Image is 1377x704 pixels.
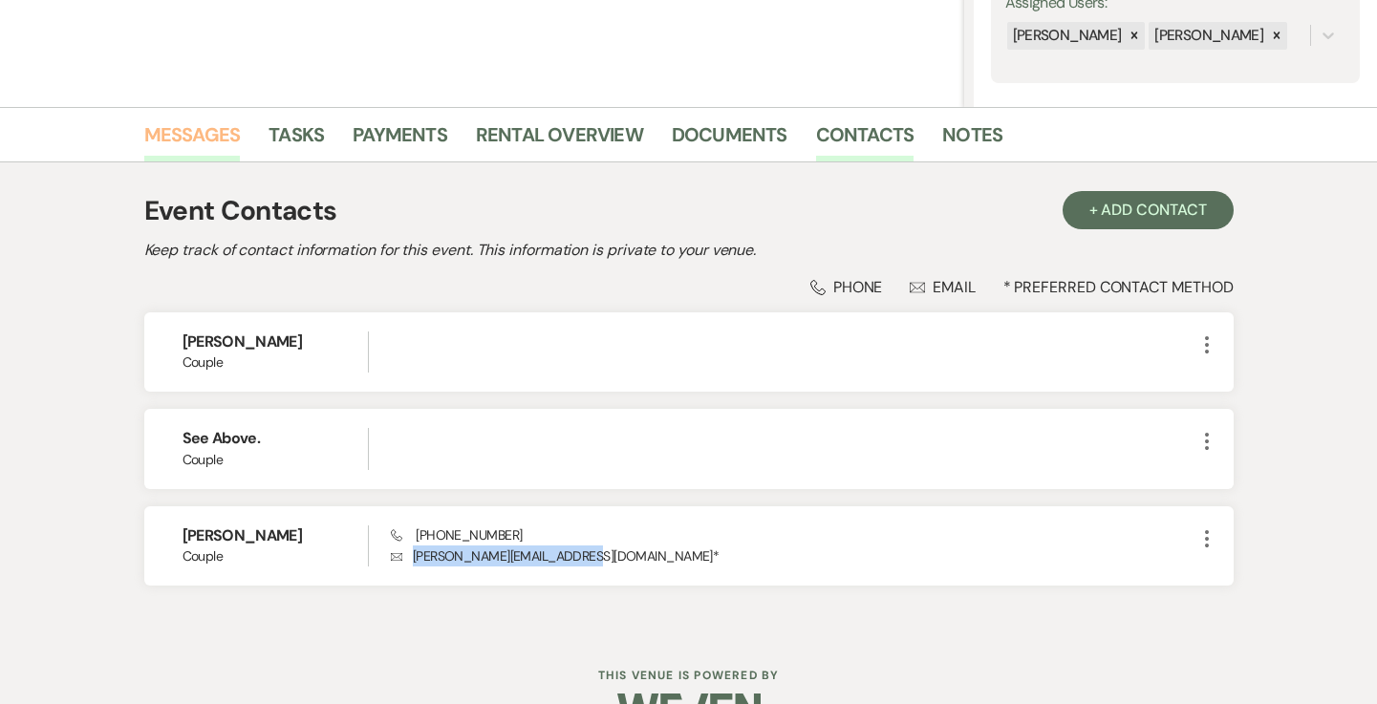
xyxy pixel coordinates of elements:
[1149,22,1266,50] div: [PERSON_NAME]
[183,352,369,373] span: Couple
[391,545,1194,566] p: [PERSON_NAME][EMAIL_ADDRESS][DOMAIN_NAME] *
[144,277,1234,297] div: * Preferred Contact Method
[910,277,976,297] div: Email
[942,119,1002,161] a: Notes
[183,331,369,352] h6: [PERSON_NAME]
[476,119,643,161] a: Rental Overview
[183,546,369,566] span: Couple
[391,526,522,544] span: [PHONE_NUMBER]
[269,119,324,161] a: Tasks
[144,191,337,231] h1: Event Contacts
[144,119,241,161] a: Messages
[810,277,883,297] div: Phone
[1007,22,1125,50] div: [PERSON_NAME]
[144,239,1234,262] h2: Keep track of contact information for this event. This information is private to your venue.
[183,428,369,449] h6: See Above.
[353,119,447,161] a: Payments
[672,119,787,161] a: Documents
[816,119,914,161] a: Contacts
[183,525,369,546] h6: [PERSON_NAME]
[1063,191,1234,229] button: + Add Contact
[183,450,369,470] span: Couple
